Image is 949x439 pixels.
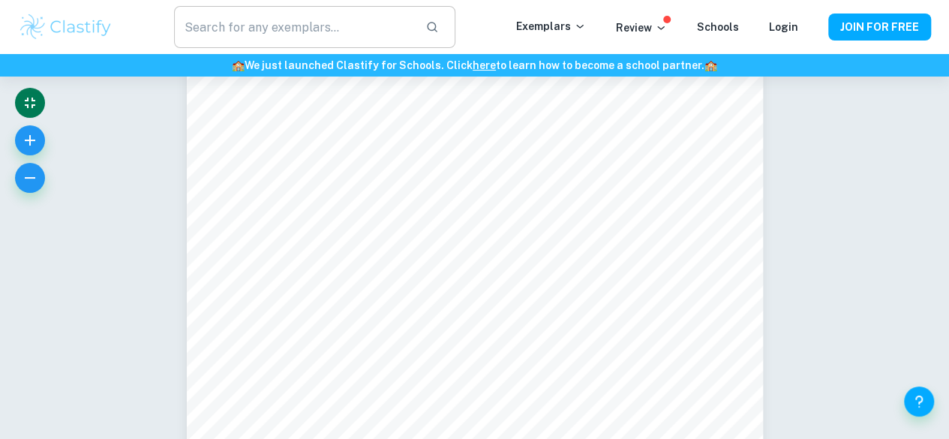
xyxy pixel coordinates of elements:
button: Help and Feedback [904,386,934,416]
button: Exit fullscreen [15,88,45,118]
span: 🏫 [232,59,245,71]
span: 🏫 [704,59,717,71]
h6: We just launched Clastify for Schools. Click to learn how to become a school partner. [3,57,946,74]
a: Login [769,21,798,33]
p: Exemplars [516,18,586,35]
button: JOIN FOR FREE [828,14,931,41]
a: Schools [697,21,739,33]
p: Review [616,20,667,36]
a: here [473,59,496,71]
input: Search for any exemplars... [174,6,414,48]
img: Clastify logo [18,12,113,42]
